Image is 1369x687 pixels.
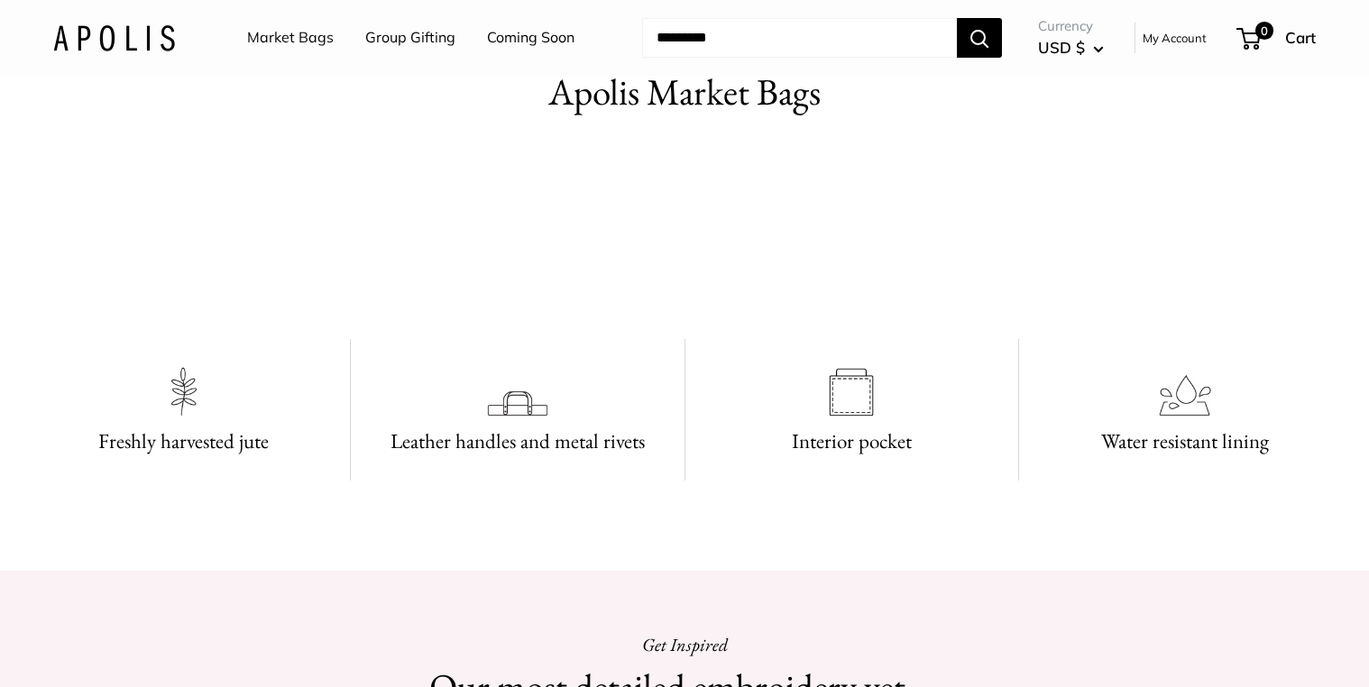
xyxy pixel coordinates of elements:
h3: Leather handles and metal rivets [372,424,662,459]
h3: Interior pocket [707,424,997,459]
button: USD $ [1038,33,1104,62]
p: Get Inspired [369,628,1000,661]
h2: Apolis Market Bags [369,66,1000,119]
img: Apolis [53,24,175,50]
span: Cart [1285,28,1316,47]
a: 0 Cart [1238,23,1316,52]
a: My Account [1143,27,1207,49]
h3: Freshly harvested jute [39,424,328,459]
input: Search... [642,18,957,58]
a: Market Bags [247,24,334,51]
a: Group Gifting [365,24,455,51]
span: USD $ [1038,38,1085,57]
a: Coming Soon [487,24,574,51]
button: Search [957,18,1002,58]
h3: Water resistant lining [1041,424,1330,459]
span: Currency [1038,14,1104,39]
span: 0 [1255,22,1273,40]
